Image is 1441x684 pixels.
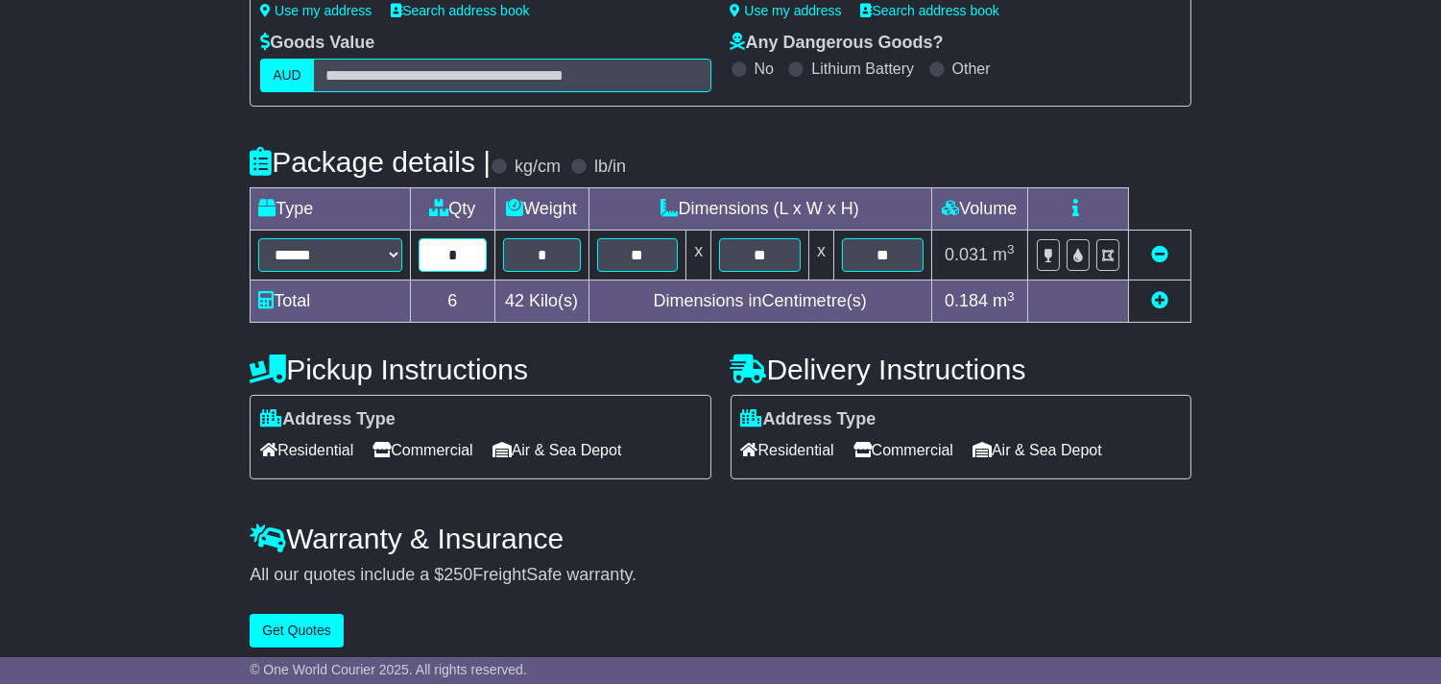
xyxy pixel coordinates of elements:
button: Get Quotes [250,614,344,647]
a: Use my address [260,3,372,18]
a: Remove this item [1151,245,1168,264]
label: Address Type [741,409,877,430]
sup: 3 [1007,242,1015,256]
span: 42 [505,291,524,310]
td: Qty [411,188,494,231]
h4: Package details | [250,146,491,178]
h4: Delivery Instructions [731,354,1191,385]
td: Volume [931,188,1027,231]
td: Kilo(s) [494,281,588,323]
h4: Warranty & Insurance [250,523,1191,554]
td: Total [251,281,411,323]
label: Other [952,60,991,78]
td: Dimensions in Centimetre(s) [588,281,931,323]
span: m [993,291,1015,310]
label: Any Dangerous Goods? [731,33,944,54]
div: All our quotes include a $ FreightSafe warranty. [250,565,1191,586]
span: Residential [260,435,353,465]
td: Weight [494,188,588,231]
sup: 3 [1007,289,1015,304]
a: Add new item [1151,291,1168,310]
span: Commercial [853,435,953,465]
span: 0.184 [945,291,988,310]
span: © One World Courier 2025. All rights reserved. [250,662,527,677]
a: Use my address [731,3,842,18]
td: x [809,231,834,281]
label: AUD [260,59,314,92]
h4: Pickup Instructions [250,354,710,385]
span: Residential [741,435,834,465]
a: Search address book [391,3,529,18]
span: 250 [444,565,472,584]
td: Dimensions (L x W x H) [588,188,931,231]
label: Lithium Battery [811,60,914,78]
a: Search address book [861,3,999,18]
td: x [686,231,711,281]
label: Goods Value [260,33,374,54]
span: Air & Sea Depot [492,435,622,465]
td: 6 [411,281,494,323]
label: Address Type [260,409,396,430]
span: m [993,245,1015,264]
td: Type [251,188,411,231]
span: 0.031 [945,245,988,264]
label: kg/cm [515,157,561,178]
span: Commercial [372,435,472,465]
label: No [755,60,774,78]
span: Air & Sea Depot [973,435,1102,465]
label: lb/in [594,157,626,178]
